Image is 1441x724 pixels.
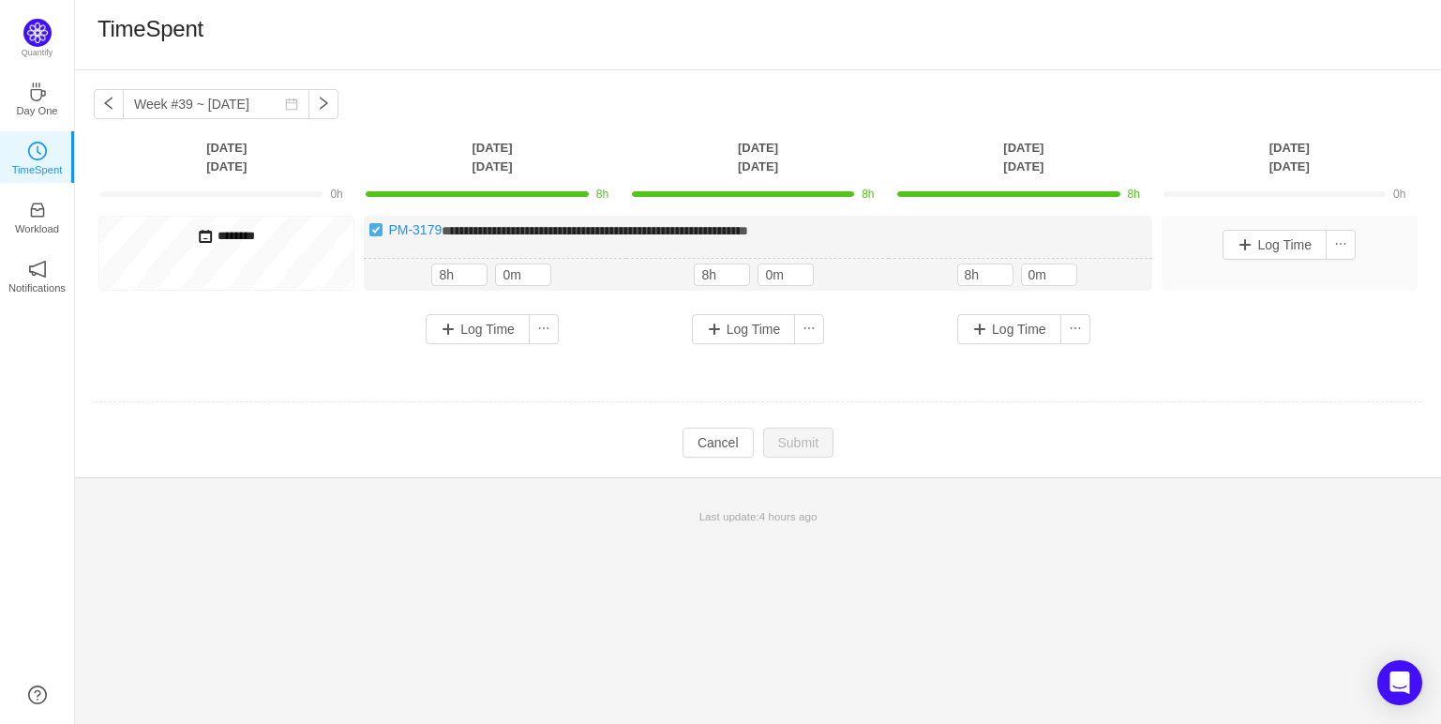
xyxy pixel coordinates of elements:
button: Submit [763,428,834,458]
span: Last update: [699,510,818,522]
p: Day One [16,102,57,119]
button: Log Time [957,314,1061,344]
span: 0h [1393,188,1405,201]
th: [DATE] [DATE] [891,138,1156,176]
a: icon: inboxWorkload [28,206,47,225]
th: [DATE] [DATE] [625,138,891,176]
i: icon: notification [28,260,47,279]
i: icon: calendar [285,98,298,111]
a: icon: question-circle [28,686,47,704]
span: 8h [1128,188,1140,201]
a: icon: coffeeDay One [28,88,47,107]
button: Log Time [692,314,796,344]
img: Quantify [23,19,52,47]
button: icon: left [94,89,124,119]
button: icon: right [308,89,338,119]
button: icon: ellipsis [794,314,824,344]
img: 10738 [368,222,383,237]
div: Open Intercom Messenger [1377,660,1422,705]
p: Workload [15,220,59,237]
p: Quantify [22,47,53,60]
button: icon: ellipsis [1326,230,1356,260]
th: [DATE] [DATE] [94,138,359,176]
span: 8h [862,188,874,201]
a: PM-3179 [388,222,442,237]
i: icon: inbox [28,201,47,219]
input: Select a week [123,89,309,119]
button: Cancel [683,428,754,458]
span: 4 hours ago [759,510,818,522]
p: Notifications [8,279,66,296]
i: icon: coffee [28,83,47,101]
span: 8h [596,188,608,201]
p: TimeSpent [12,161,63,178]
button: icon: ellipsis [529,314,559,344]
a: icon: clock-circleTimeSpent [28,147,47,166]
h1: TimeSpent [98,15,203,43]
button: Log Time [426,314,530,344]
button: Log Time [1223,230,1327,260]
button: icon: ellipsis [1060,314,1090,344]
i: icon: clock-circle [28,142,47,160]
a: icon: notificationNotifications [28,265,47,284]
span: 0h [330,188,342,201]
th: [DATE] [DATE] [1157,138,1422,176]
th: [DATE] [DATE] [359,138,624,176]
